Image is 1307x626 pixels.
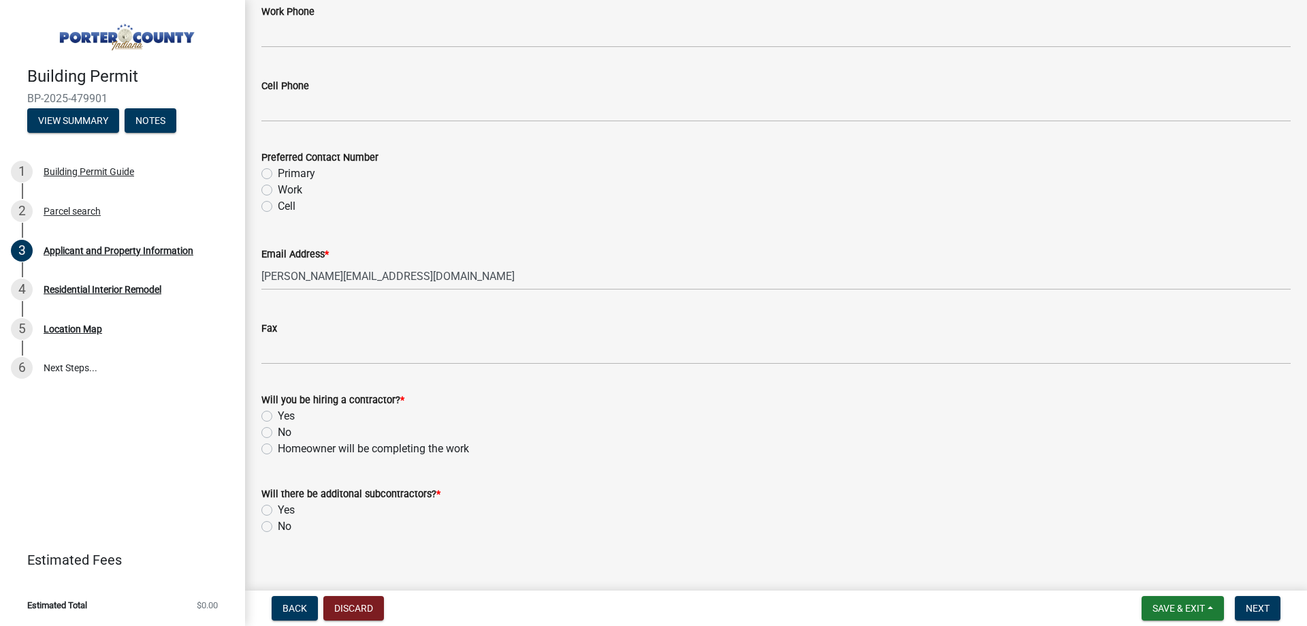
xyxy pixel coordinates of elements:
label: Work [278,182,302,198]
div: Parcel search [44,206,101,216]
div: Building Permit Guide [44,167,134,176]
label: Cell [278,198,295,215]
label: Yes [278,408,295,424]
div: 3 [11,240,33,262]
div: 2 [11,200,33,222]
div: Applicant and Property Information [44,246,193,255]
div: Location Map [44,324,102,334]
label: Preferred Contact Number [261,153,378,163]
label: No [278,518,291,535]
img: Porter County, Indiana [27,14,223,52]
span: $0.00 [197,601,218,610]
label: Fax [261,324,277,334]
button: Next [1235,596,1280,621]
button: Save & Exit [1142,596,1224,621]
label: Cell Phone [261,82,309,91]
label: Work Phone [261,7,314,17]
label: Homeowner will be completing the work [278,441,469,457]
div: Residential Interior Remodel [44,285,161,294]
span: Back [283,603,307,614]
span: BP-2025-479901 [27,92,218,105]
label: Will there be additonal subcontractors? [261,490,440,499]
button: View Summary [27,108,119,133]
div: 6 [11,357,33,379]
button: Notes [125,108,176,133]
div: 4 [11,279,33,300]
label: Yes [278,502,295,518]
a: Estimated Fees [11,546,223,574]
wm-modal-confirm: Summary [27,116,119,127]
label: Will you be hiring a contractor? [261,396,404,405]
button: Discard [323,596,384,621]
span: Next [1246,603,1270,614]
div: 5 [11,318,33,340]
div: 1 [11,161,33,183]
h4: Building Permit [27,67,234,87]
span: Save & Exit [1152,603,1205,614]
span: Estimated Total [27,601,87,610]
label: Email Address [261,250,329,260]
label: No [278,424,291,441]
wm-modal-confirm: Notes [125,116,176,127]
button: Back [272,596,318,621]
label: Primary [278,166,315,182]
